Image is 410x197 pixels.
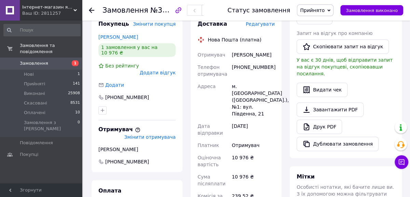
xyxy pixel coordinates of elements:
[197,84,216,89] span: Адреса
[140,70,176,75] span: Додати відгук
[197,155,221,167] span: Оціночна вартість
[197,123,223,136] span: Дата відправки
[3,24,81,36] input: Пошук
[22,10,82,16] div: Ваш ID: 2811257
[150,6,199,14] span: №356915110
[20,60,48,66] span: Замовлення
[22,4,73,10] span: Інтернет-магазин якісних інструментів ''VERFO''
[124,134,176,140] span: Змінити отримувача
[297,120,342,134] a: Друк PDF
[197,174,225,186] span: Сума післяплати
[102,6,148,14] span: Замовлення
[133,21,176,27] span: Змінити покупця
[24,120,78,132] span: Замовлення з [PERSON_NAME]
[300,8,325,13] span: Прийнято
[230,151,276,171] div: 10 976 ₴
[98,21,129,27] span: Покупець
[24,90,45,97] span: Виконані
[297,137,379,151] button: Дублювати замовлення
[98,146,176,153] div: [PERSON_NAME]
[70,100,80,106] span: 8531
[297,83,347,97] button: Видати чек
[230,80,276,120] div: м. [GEOGRAPHIC_DATA] ([GEOGRAPHIC_DATA].), №1: вул. Південна, 21
[98,126,140,133] span: Отримувач
[206,36,263,43] div: Нова Пошта (платна)
[75,110,80,116] span: 10
[230,49,276,61] div: [PERSON_NAME]
[230,61,276,80] div: [PHONE_NUMBER]
[105,158,150,165] span: [PHONE_NUMBER]
[105,94,150,101] div: [PHONE_NUMBER]
[197,64,227,77] span: Телефон отримувача
[297,30,372,36] span: Запит на відгук про компанію
[24,71,34,77] span: Нові
[78,120,80,132] span: 0
[24,110,45,116] span: Оплачені
[68,90,80,97] span: 25908
[297,57,393,76] span: У вас є 30 днів, щоб відправити запит на відгук покупцеві, скопіювавши посилання.
[246,21,275,27] span: Редагувати
[105,82,124,88] span: Додати
[340,5,403,15] button: Замовлення виконано
[72,60,79,66] span: 1
[24,100,47,106] span: Скасовані
[230,171,276,190] div: 10 976 ₴
[395,155,408,169] button: Чат з покупцем
[297,173,315,180] span: Мітки
[346,8,398,13] span: Замовлення виконано
[20,151,38,158] span: Покупці
[297,39,389,54] button: Скопіювати запит на відгук
[24,81,45,87] span: Прийняті
[297,102,364,117] a: Завантажити PDF
[98,187,121,194] span: Оплата
[20,42,82,55] span: Замовлення та повідомлення
[73,81,80,87] span: 141
[197,143,219,148] span: Платник
[89,7,94,14] div: Повернутися назад
[230,139,276,151] div: Отримувач
[98,43,176,57] div: 1 замовлення у вас на 10 976 ₴
[78,71,80,77] span: 1
[105,63,139,69] span: Без рейтингу
[98,34,138,40] a: [PERSON_NAME]
[228,7,290,14] div: Статус замовлення
[197,21,227,27] span: Доставка
[230,120,276,139] div: [DATE]
[20,140,53,146] span: Повідомлення
[197,52,225,58] span: Отримувач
